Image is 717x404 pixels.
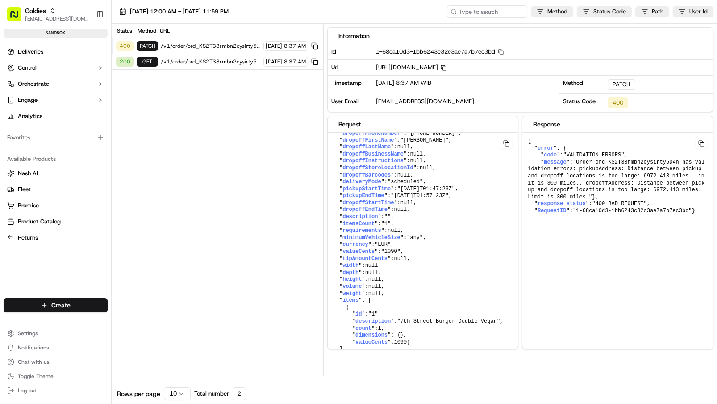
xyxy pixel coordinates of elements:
[115,27,133,34] div: Status
[18,344,49,351] span: Notifications
[18,48,43,56] span: Deliveries
[40,94,123,101] div: We're available if you need us!
[23,58,161,67] input: Got a question? Start typing here...
[63,221,108,228] a: Powered byPylon
[342,151,404,157] span: dropoffBusinessName
[652,8,663,16] span: Path
[328,59,372,75] div: Url
[592,201,646,207] span: "400 BAD_REQUEST"
[25,15,89,22] button: [EMAIL_ADDRESS][DOMAIN_NAME]
[18,218,61,226] span: Product Catalog
[342,130,400,136] span: dropoffPhoneNumber
[4,182,108,197] button: Fleet
[18,96,38,104] span: Engage
[4,130,108,145] div: Favorites
[559,93,604,112] div: Status Code
[420,165,433,171] span: null
[342,144,391,150] span: dropoffLastName
[544,152,557,158] span: code
[342,214,378,220] span: description
[563,152,625,158] span: "VALIDATION_ERRORS"
[394,256,407,262] span: null
[18,358,50,366] span: Chat with us!
[593,8,626,16] span: Status Code
[394,206,407,213] span: null
[117,389,160,398] span: Rows per page
[342,269,358,276] span: depth
[4,29,108,38] div: sandbox
[161,42,261,50] span: /v1/order/ord_KS2T38rmbn2cysirty5D4h
[130,8,229,16] span: [DATE] 12:00 AM - [DATE] 11:59 PM
[376,63,446,71] span: [URL][DOMAIN_NAME]
[4,231,108,245] button: Returns
[4,341,108,354] button: Notifications
[378,325,381,332] span: 1
[381,221,391,227] span: "1"
[4,166,108,181] button: Nash AI
[522,133,713,220] pre: { " ": { " ": , " ": }, " ": , " ": }
[342,248,375,255] span: valueCents
[342,200,394,206] span: dropoffStartTime
[40,85,146,94] div: Start new chat
[689,8,708,16] span: User Id
[4,109,108,123] a: Analytics
[18,202,39,210] span: Promise
[284,42,306,50] span: 8:37 AM
[531,6,573,17] button: Method
[400,200,413,206] span: null
[9,154,23,168] img: Masood Aslam
[4,298,108,312] button: Create
[407,235,423,241] span: "any"
[9,85,25,101] img: 1736555255976-a54dd68f-1ca7-489b-9aae-adbdc363a1c4
[115,5,233,18] button: [DATE] 12:00 AM - [DATE] 11:59 PM
[391,193,449,199] span: "[DATE]T01:57:23Z"
[194,390,229,398] span: Total number
[355,339,388,345] span: valueCents
[18,163,25,170] img: 1736555255976-a54dd68f-1ca7-489b-9aae-adbdc363a1c4
[136,27,157,34] div: Method
[368,276,381,282] span: null
[355,332,388,338] span: dimensions
[25,6,46,15] button: Goldies
[9,36,163,50] p: Welcome 👋
[397,186,455,192] span: "[DATE]T01:47:23Z"
[410,151,423,157] span: null
[4,4,92,25] button: Goldies[EMAIL_ADDRESS][DOMAIN_NAME]
[72,196,147,212] a: 💻API Documentation
[538,201,586,207] span: response_status
[375,241,391,248] span: "EUR"
[381,248,400,255] span: "1090"
[608,79,635,90] div: PATCH
[266,58,282,65] span: [DATE]
[18,112,42,120] span: Analytics
[116,41,134,51] div: 400
[138,114,163,125] button: See all
[365,269,378,276] span: null
[376,48,504,55] span: 1-68ca10d3-1bb6243c32c3ae7a7b7ec3bd
[342,158,404,164] span: dropoffInstructions
[577,6,632,17] button: Status Code
[544,159,566,165] span: message
[342,241,368,248] span: currency
[74,139,77,146] span: •
[28,163,72,170] span: [PERSON_NAME]
[152,88,163,99] button: Start new chat
[342,262,358,269] span: width
[18,80,49,88] span: Orchestrate
[7,185,104,194] a: Fleet
[559,75,604,93] div: Method
[342,221,375,227] span: itemsCount
[18,330,38,337] span: Settings
[7,202,104,210] a: Promise
[79,139,97,146] span: [DATE]
[19,85,35,101] img: 4281594248423_2fcf9dad9f2a874258b8_72.png
[9,201,16,208] div: 📗
[608,97,628,108] div: 400
[4,370,108,383] button: Toggle Theme
[573,208,692,214] span: "1-68ca10d3-1bb6243c32c3ae7a7b7ec3bd"
[342,165,413,171] span: dropoffStoreLocationId
[137,57,158,67] div: GET
[394,339,407,345] span: 1090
